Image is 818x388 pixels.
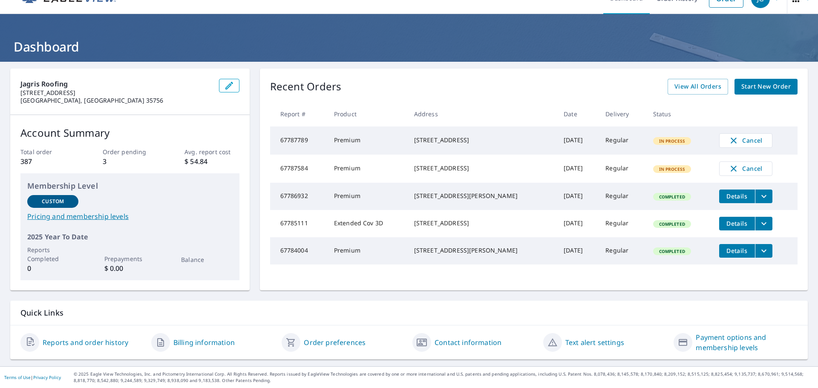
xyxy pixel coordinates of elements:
span: In Process [654,166,691,172]
p: Order pending [103,147,157,156]
td: 67786932 [270,183,327,210]
a: View All Orders [668,79,728,95]
button: detailsBtn-67786932 [719,190,755,203]
p: | [4,375,61,380]
td: Regular [599,126,646,155]
p: $ 0.00 [104,263,156,273]
p: Prepayments [104,254,156,263]
a: Reports and order history [43,337,128,348]
td: Premium [327,155,407,183]
span: Completed [654,194,690,200]
th: Address [407,101,557,126]
p: Balance [181,255,232,264]
p: Quick Links [20,308,798,318]
p: 2025 Year To Date [27,232,233,242]
p: 0 [27,263,78,273]
td: 67787584 [270,155,327,183]
a: Contact information [435,337,501,348]
td: Regular [599,183,646,210]
td: [DATE] [557,155,599,183]
button: Cancel [719,133,772,148]
div: [STREET_ADDRESS][PERSON_NAME] [414,246,550,255]
a: Payment options and membership levels [696,332,798,353]
button: filesDropdownBtn-67785111 [755,217,772,230]
th: Date [557,101,599,126]
button: Cancel [719,161,772,176]
p: 387 [20,156,75,167]
div: [STREET_ADDRESS] [414,219,550,227]
button: detailsBtn-67784004 [719,244,755,258]
a: Text alert settings [565,337,624,348]
button: filesDropdownBtn-67786932 [755,190,772,203]
a: Start New Order [734,79,798,95]
td: [DATE] [557,126,599,155]
a: Terms of Use [4,374,31,380]
p: $ 54.84 [184,156,239,167]
td: Premium [327,237,407,264]
p: 3 [103,156,157,167]
div: [STREET_ADDRESS][PERSON_NAME] [414,192,550,200]
td: [DATE] [557,183,599,210]
span: Completed [654,248,690,254]
span: Cancel [728,164,763,174]
td: 67784004 [270,237,327,264]
p: Total order [20,147,75,156]
p: Custom [42,198,64,205]
td: Premium [327,183,407,210]
a: Privacy Policy [33,374,61,380]
p: Recent Orders [270,79,342,95]
td: 67785111 [270,210,327,237]
th: Report # [270,101,327,126]
p: Jagris Roofing [20,79,212,89]
span: Cancel [728,135,763,146]
p: Avg. report cost [184,147,239,156]
p: [STREET_ADDRESS] [20,89,212,97]
td: Extended Cov 3D [327,210,407,237]
td: Regular [599,237,646,264]
td: 67787789 [270,126,327,155]
p: [GEOGRAPHIC_DATA], [GEOGRAPHIC_DATA] 35756 [20,97,212,104]
span: View All Orders [674,81,721,92]
button: detailsBtn-67785111 [719,217,755,230]
span: Details [724,219,750,227]
p: Reports Completed [27,245,78,263]
p: Account Summary [20,125,239,141]
span: Completed [654,221,690,227]
div: [STREET_ADDRESS] [414,136,550,144]
span: Details [724,192,750,200]
td: [DATE] [557,237,599,264]
th: Status [646,101,712,126]
td: Premium [327,126,407,155]
th: Product [327,101,407,126]
button: filesDropdownBtn-67784004 [755,244,772,258]
th: Delivery [599,101,646,126]
a: Order preferences [304,337,366,348]
p: © 2025 Eagle View Technologies, Inc. and Pictometry International Corp. All Rights Reserved. Repo... [74,371,814,384]
span: In Process [654,138,691,144]
td: Regular [599,210,646,237]
div: [STREET_ADDRESS] [414,164,550,172]
p: Membership Level [27,180,233,192]
span: Details [724,247,750,255]
a: Pricing and membership levels [27,211,233,221]
td: Regular [599,155,646,183]
td: [DATE] [557,210,599,237]
a: Billing information [173,337,235,348]
h1: Dashboard [10,38,808,55]
span: Start New Order [741,81,791,92]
